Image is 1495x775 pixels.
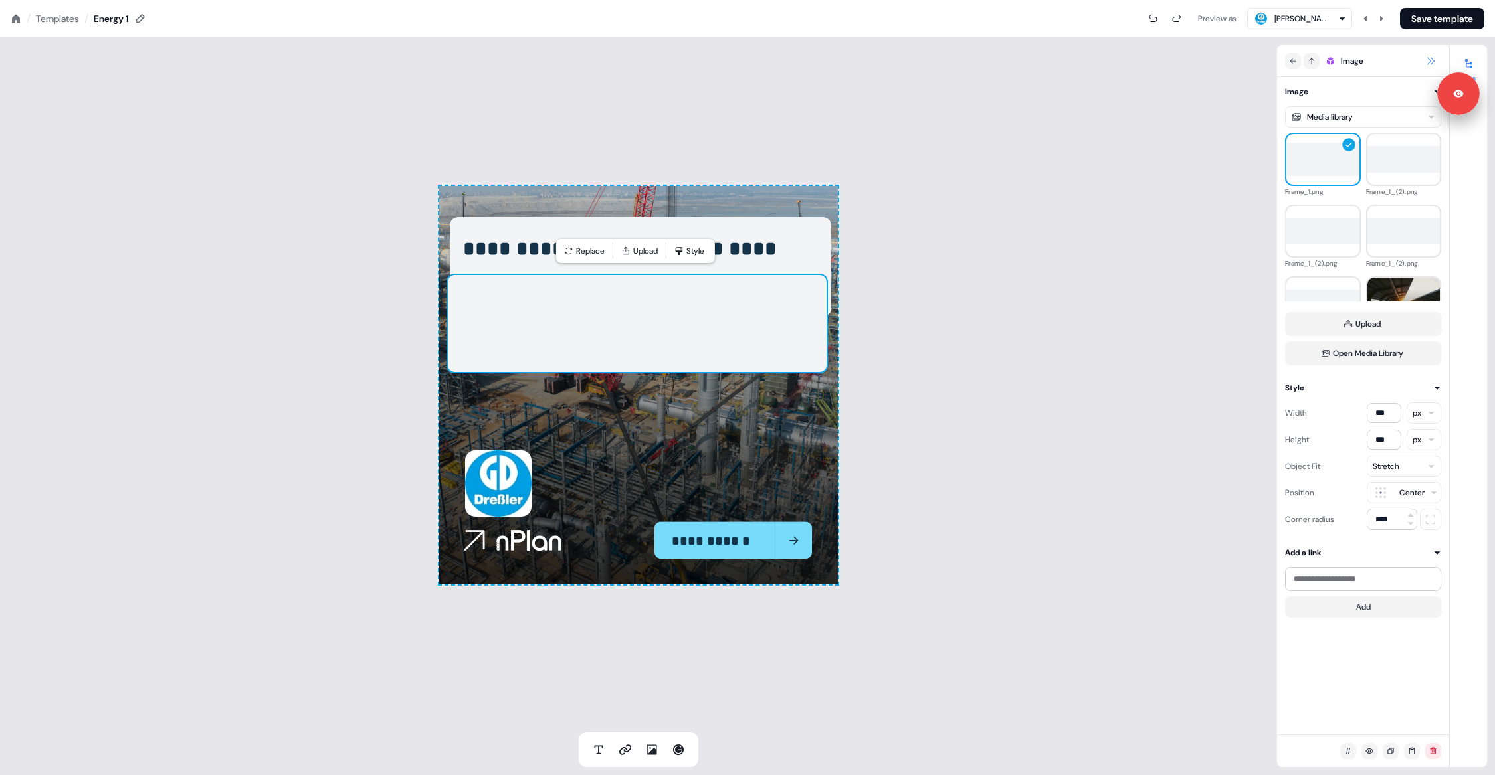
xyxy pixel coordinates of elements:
button: Add [1285,596,1441,618]
div: px [1413,406,1421,420]
img: Frame_1_(2).png [1286,290,1359,315]
button: [PERSON_NAME] [1247,8,1352,29]
div: / [84,11,88,26]
img: Frame_1_(2).png [1367,218,1441,244]
a: Templates [36,12,79,25]
div: / [27,11,31,26]
img: Frame_1_(2).png [1367,146,1441,172]
div: px [1413,433,1421,446]
button: Replace [559,242,610,260]
button: Open Media Library [1285,341,1441,365]
img: Frame_1_(2).png [1286,218,1359,244]
button: Stretch [1367,456,1441,477]
div: Add a link [1285,546,1322,559]
div: Position [1285,482,1314,503]
div: Image [1285,85,1308,98]
button: Upload [616,242,663,260]
button: Edits [1450,53,1487,82]
div: Frame_1_(2).png [1285,258,1361,270]
div: Style [1285,381,1304,394]
div: Preview as [1198,12,1237,25]
button: Style [1285,381,1441,394]
button: Image [1285,85,1441,98]
div: Frame_1_(2).png [1366,258,1442,270]
button: Save template [1400,8,1484,29]
div: Width [1285,402,1307,424]
div: Energy 1 [94,12,128,25]
div: Corner radius [1285,509,1334,530]
div: [PERSON_NAME] [1274,12,1328,25]
span: Image [1341,54,1363,68]
div: Center [1394,486,1430,499]
img: Image [447,274,828,373]
button: Upload [1285,312,1441,336]
button: Style [669,242,712,260]
button: Add a link [1285,546,1441,559]
div: Media library [1307,110,1353,124]
img: Frame_1.png [1286,143,1359,176]
div: Frame_1.png [1285,186,1361,198]
div: Frame_1_(2).png [1366,186,1442,198]
div: Height [1285,429,1309,450]
div: Object Fit [1285,456,1320,477]
div: Stretch [1373,460,1399,473]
